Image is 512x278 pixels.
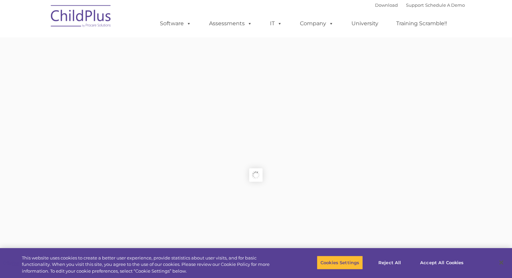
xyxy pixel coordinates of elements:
[375,2,465,8] font: |
[425,2,465,8] a: Schedule A Demo
[375,2,398,8] a: Download
[369,255,411,270] button: Reject All
[47,0,115,34] img: ChildPlus by Procare Solutions
[153,17,198,30] a: Software
[317,255,363,270] button: Cookies Settings
[389,17,454,30] a: Training Scramble!!
[22,255,282,275] div: This website uses cookies to create a better user experience, provide statistics about user visit...
[416,255,467,270] button: Accept All Cookies
[345,17,385,30] a: University
[263,17,289,30] a: IT
[293,17,340,30] a: Company
[494,255,509,270] button: Close
[202,17,259,30] a: Assessments
[406,2,424,8] a: Support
